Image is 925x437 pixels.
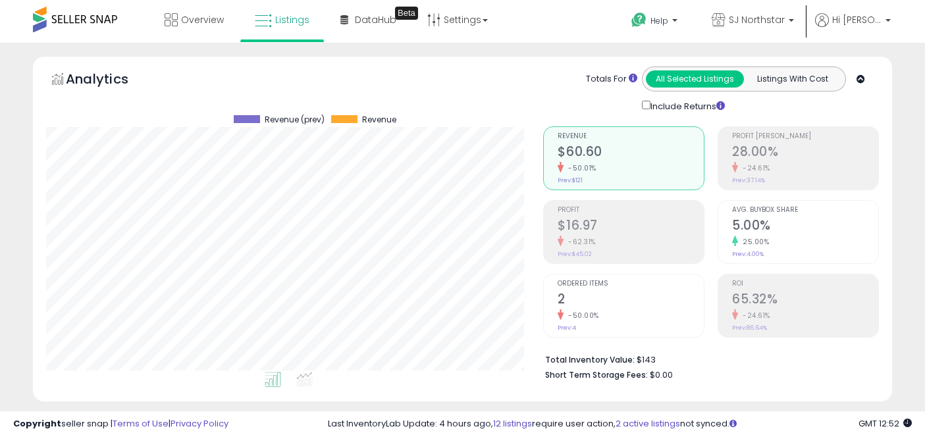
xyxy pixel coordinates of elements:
b: Short Term Storage Fees: [545,369,648,380]
small: Prev: 86.64% [732,324,767,332]
div: Last InventoryLab Update: 4 hours ago, require user action, not synced. [328,418,912,430]
span: DataHub [355,13,396,26]
div: Include Returns [632,98,741,113]
span: SJ Northstar [729,13,785,26]
span: Overview [181,13,224,26]
small: Prev: 4.00% [732,250,764,258]
small: -24.61% [738,311,770,321]
small: Prev: $45.02 [558,250,592,258]
div: Tooltip anchor [395,7,418,20]
span: Ordered Items [558,280,704,288]
h5: Analytics [66,70,154,91]
h2: $60.60 [558,144,704,162]
i: Get Help [631,12,647,28]
span: Profit [PERSON_NAME] [732,133,878,140]
strong: Copyright [13,417,61,430]
b: Total Inventory Value: [545,354,635,365]
h2: 28.00% [732,144,878,162]
a: Help [621,2,691,43]
span: $0.00 [650,369,673,381]
span: Profit [558,207,704,214]
span: Revenue [362,115,396,124]
h2: 65.32% [732,292,878,309]
small: -24.61% [738,163,770,173]
span: Help [650,15,668,26]
a: Privacy Policy [171,417,228,430]
h2: 2 [558,292,704,309]
small: 25.00% [738,237,769,247]
small: -62.31% [564,237,596,247]
button: All Selected Listings [646,70,744,88]
small: Prev: $121 [558,176,583,184]
a: Hi [PERSON_NAME] [815,13,891,43]
span: Revenue [558,133,704,140]
small: Prev: 4 [558,324,576,332]
h2: 5.00% [732,218,878,236]
a: 2 active listings [616,417,680,430]
small: -50.01% [564,163,596,173]
span: 2025-09-18 12:52 GMT [859,417,912,430]
a: Terms of Use [113,417,169,430]
h2: $16.97 [558,218,704,236]
a: 12 listings [493,417,532,430]
div: seller snap | | [13,418,228,430]
span: Listings [275,13,309,26]
li: $143 [545,351,869,367]
small: Prev: 37.14% [732,176,765,184]
small: -50.00% [564,311,599,321]
button: Listings With Cost [743,70,841,88]
span: ROI [732,280,878,288]
span: Hi [PERSON_NAME] [832,13,882,26]
span: Revenue (prev) [265,115,325,124]
span: Avg. Buybox Share [732,207,878,214]
div: Totals For [586,73,637,86]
